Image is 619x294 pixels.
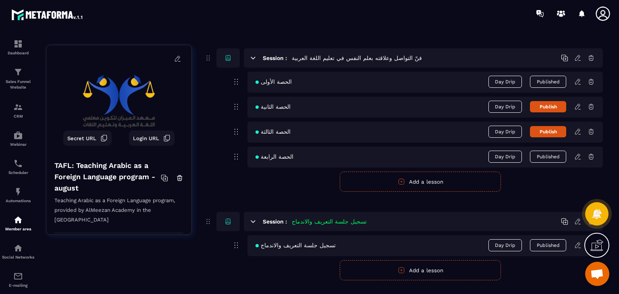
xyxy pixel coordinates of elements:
[2,61,34,96] a: formationformationSales Funnel Website
[585,262,609,286] div: Open chat
[2,181,34,209] a: automationsautomationsAutomations
[13,215,23,225] img: automations
[129,130,174,146] button: Login URL
[13,159,23,168] img: scheduler
[2,237,34,265] a: social-networksocial-networkSocial Networks
[488,101,522,113] span: Day Drip
[340,172,501,192] button: Add a lesson
[2,227,34,231] p: Member area
[263,55,287,61] h6: Session :
[13,67,23,77] img: formation
[67,135,96,141] span: Secret URL
[54,160,161,194] h4: TAFL: Teaching Arabic as a Foreign Language program - august
[2,283,34,288] p: E-mailing
[2,33,34,61] a: formationformationDashboard
[2,209,34,237] a: automationsautomationsMember area
[13,187,23,197] img: automations
[2,51,34,55] p: Dashboard
[255,79,292,85] span: الحصة الأولى
[13,39,23,49] img: formation
[2,79,34,90] p: Sales Funnel Website
[292,217,367,226] h5: تسجيل جلسة التعريف والاندماج
[2,199,34,203] p: Automations
[488,126,522,138] span: Day Drip
[11,7,84,22] img: logo
[54,196,183,233] p: Teaching Arabic as a Foreign Language program, provided by AlMeezan Academy in the [GEOGRAPHIC_DATA]
[488,76,522,88] span: Day Drip
[2,114,34,118] p: CRM
[255,242,336,248] span: تسجيل جلسة التعريف والاندماج
[255,153,293,160] span: الحصة الرابعة
[263,218,287,225] h6: Session :
[530,239,566,251] button: Published
[292,54,422,62] h5: فنّ التواصل وعلاقته بعلم النفس في تعليم اللغة العربية
[2,255,34,259] p: Social Networks
[13,271,23,281] img: email
[530,76,566,88] button: Published
[530,126,566,137] button: Publish
[2,170,34,175] p: Scheduler
[63,130,112,146] button: Secret URL
[255,104,291,110] span: الحصة الثانية
[13,102,23,112] img: formation
[255,128,291,135] span: الحصة الثالثة
[133,135,159,141] span: Login URL
[13,130,23,140] img: automations
[2,153,34,181] a: schedulerschedulerScheduler
[488,239,522,251] span: Day Drip
[340,260,501,280] button: Add a lesson
[530,101,566,112] button: Publish
[2,96,34,124] a: formationformationCRM
[488,151,522,163] span: Day Drip
[530,151,566,163] button: Published
[2,265,34,294] a: emailemailE-mailing
[2,142,34,147] p: Webinar
[13,243,23,253] img: social-network
[2,124,34,153] a: automationsautomationsWebinar
[52,51,185,152] img: background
